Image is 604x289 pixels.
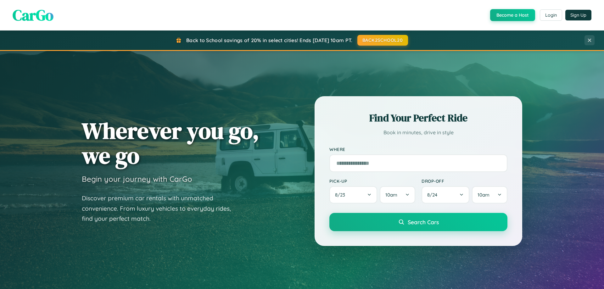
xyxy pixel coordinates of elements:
span: CarGo [13,5,53,25]
label: Where [329,147,507,152]
button: Login [540,9,562,21]
button: 8/24 [422,186,469,203]
button: Search Cars [329,213,507,231]
button: 8/23 [329,186,377,203]
button: 10am [380,186,415,203]
span: 10am [385,192,397,198]
h2: Find Your Perfect Ride [329,111,507,125]
label: Pick-up [329,178,415,184]
h3: Begin your journey with CarGo [82,174,192,184]
p: Book in minutes, drive in style [329,128,507,137]
button: 10am [472,186,507,203]
button: BACK2SCHOOL20 [357,35,408,46]
h1: Wherever you go, we go [82,118,259,168]
span: 8 / 23 [335,192,348,198]
button: Become a Host [490,9,535,21]
label: Drop-off [422,178,507,184]
p: Discover premium car rentals with unmatched convenience. From luxury vehicles to everyday rides, ... [82,193,239,224]
span: Back to School savings of 20% in select cities! Ends [DATE] 10am PT. [186,37,352,43]
span: 8 / 24 [427,192,440,198]
span: 10am [478,192,489,198]
span: Search Cars [408,219,439,225]
button: Sign Up [565,10,591,20]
